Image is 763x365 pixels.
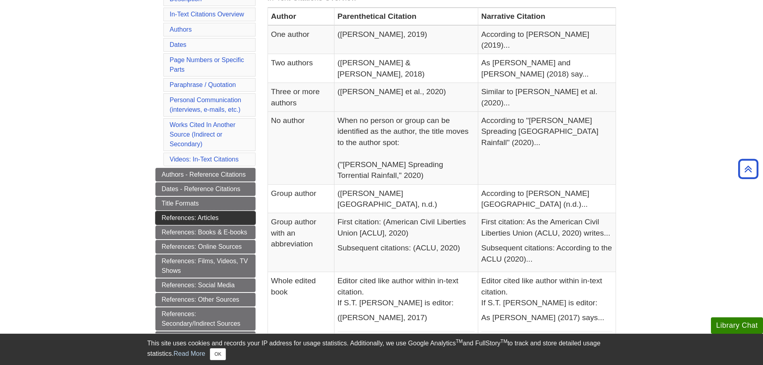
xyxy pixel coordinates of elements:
[170,26,192,33] a: Authors
[155,240,256,254] a: References: Online Sources
[268,213,334,272] td: Group author with an abbreviation
[501,339,507,344] sup: TM
[155,278,256,292] a: References: Social Media
[210,348,225,360] button: Close
[711,317,763,334] button: Library Chat
[334,25,478,54] td: ([PERSON_NAME], 2019)
[268,83,334,112] td: Three or more authors
[338,216,475,238] p: First citation: (American Civil Liberties Union [ACLU], 2020)
[173,350,205,357] a: Read More
[481,312,612,323] p: As [PERSON_NAME] (2017) says...
[478,272,616,354] td: See
[155,293,256,307] a: References: Other Sources
[170,56,244,73] a: Page Numbers or Specific Parts
[268,8,334,25] th: Author
[170,97,242,113] a: Personal Communication(interviews, e-mails, etc.)
[170,156,239,163] a: Videos: In-Text Citations
[170,11,244,18] a: In-Text Citations Overview
[481,242,612,264] p: Subsequent citations: According to the ACLU (2020)...
[155,331,256,355] a: Reference List - Video Tutorials
[478,184,616,213] td: According to [PERSON_NAME][GEOGRAPHIC_DATA] (n.d.)...
[155,307,256,331] a: References: Secondary/Indirect Sources
[147,339,616,360] div: This site uses cookies and records your IP address for usage statistics. Additionally, we use Goo...
[268,112,334,185] td: No author
[334,54,478,83] td: ([PERSON_NAME] & [PERSON_NAME], 2018)
[170,41,187,48] a: Dates
[481,275,612,308] p: Editor cited like author within in-text citation. If S.T. [PERSON_NAME] is editor:
[481,216,612,238] p: First citation: As the American Civil Liberties Union (ACLU, 2020) writes...
[338,275,475,308] p: Editor cited like author within in-text citation. If S.T. [PERSON_NAME] is editor:
[155,254,256,278] a: References: Films, Videos, TV Shows
[155,197,256,210] a: Title Formats
[456,339,463,344] sup: TM
[735,163,761,174] a: Back to Top
[268,272,334,354] td: Whole edited book
[155,182,256,196] a: Dates - Reference Citations
[338,312,475,323] p: ([PERSON_NAME], 2017)
[478,25,616,54] td: According to [PERSON_NAME] (2019)...
[478,8,616,25] th: Narrative Citation
[155,226,256,239] a: References: Books & E-books
[478,54,616,83] td: As [PERSON_NAME] and [PERSON_NAME] (2018) say...
[334,83,478,112] td: ([PERSON_NAME] et al., 2020)
[268,54,334,83] td: Two authors
[268,25,334,54] td: One author
[170,121,236,147] a: Works Cited In Another Source (Indirect or Secondary)
[170,81,236,88] a: Paraphrase / Quotation
[155,168,256,181] a: Authors - Reference Citations
[334,272,478,354] td: See
[478,83,616,112] td: Similar to [PERSON_NAME] et al. (2020)...
[334,112,478,185] td: When no person or group can be identified as the author, the title moves to the author spot: ("[P...
[334,8,478,25] th: Parenthetical Citation
[338,242,475,253] p: Subsequent citations: (ACLU, 2020)
[155,211,256,225] a: References: Articles
[478,112,616,185] td: According to "[PERSON_NAME] Spreading [GEOGRAPHIC_DATA] Rainfall" (2020)...
[268,184,334,213] td: Group author
[334,184,478,213] td: ([PERSON_NAME][GEOGRAPHIC_DATA], n.d.)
